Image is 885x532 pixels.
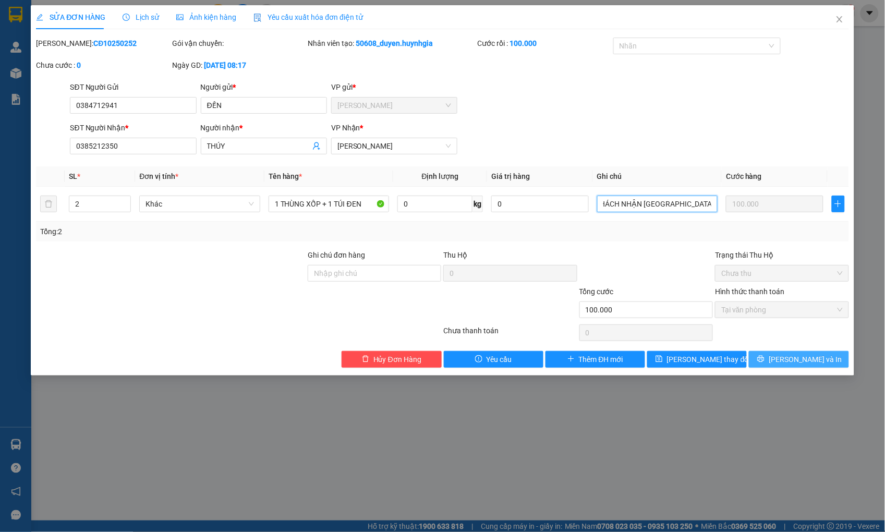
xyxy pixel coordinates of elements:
[308,265,441,282] input: Ghi chú đơn hàng
[647,351,747,368] button: save[PERSON_NAME] thay đổi
[667,354,750,365] span: [PERSON_NAME] thay đổi
[832,200,844,208] span: plus
[204,61,246,69] b: [DATE] 08:17
[337,138,451,154] span: Phạm Ngũ Lão
[308,251,365,259] label: Ghi chú đơn hàng
[36,59,169,71] div: Chưa cước :
[832,196,845,212] button: plus
[443,251,467,259] span: Thu Hộ
[825,5,854,34] button: Close
[269,196,389,212] input: VD: Bàn, Ghế
[36,14,43,21] span: edit
[146,196,253,212] span: Khác
[123,14,130,21] span: clock-circle
[726,196,823,212] input: 0
[342,351,441,368] button: deleteHủy Đơn Hàng
[442,325,578,343] div: Chưa thanh toán
[172,59,306,71] div: Ngày GD:
[93,39,137,47] b: CĐ10250252
[510,39,537,47] b: 100.000
[422,172,459,180] span: Định lượng
[69,172,77,180] span: SL
[769,354,842,365] span: [PERSON_NAME] và In
[77,61,81,69] b: 0
[444,351,543,368] button: exclamation-circleYêu cầu
[593,166,722,187] th: Ghi chú
[835,15,844,23] span: close
[757,355,765,364] span: printer
[312,142,321,150] span: user-add
[40,226,342,237] div: Tổng: 2
[331,81,457,93] div: VP gửi
[356,39,433,47] b: 50608_duyen.huynhgia
[139,172,178,180] span: Đơn vị tính
[123,13,160,21] span: Lịch sử
[70,81,196,93] div: SĐT Người Gửi
[201,122,327,134] div: Người nhận
[656,355,663,364] span: save
[373,354,421,365] span: Hủy Đơn Hàng
[579,354,623,365] span: Thêm ĐH mới
[475,355,482,364] span: exclamation-circle
[472,196,483,212] span: kg
[337,98,451,113] span: Cam Đức
[491,172,530,180] span: Giá trị hàng
[478,38,611,49] div: Cước rồi :
[308,38,475,49] div: Nhân viên tạo:
[726,172,762,180] span: Cước hàng
[70,122,196,134] div: SĐT Người Nhận
[721,302,842,318] span: Tại văn phòng
[36,13,105,21] span: SỬA ĐƠN HÀNG
[579,287,614,296] span: Tổng cước
[176,14,184,21] span: picture
[172,38,306,49] div: Gói vận chuyển:
[176,13,237,21] span: Ảnh kiện hàng
[36,38,169,49] div: [PERSON_NAME]:
[715,249,848,261] div: Trạng thái Thu Hộ
[331,124,360,132] span: VP Nhận
[597,196,718,212] input: Ghi Chú
[253,14,262,22] img: icon
[567,355,575,364] span: plus
[253,13,363,21] span: Yêu cầu xuất hóa đơn điện tử
[715,287,784,296] label: Hình thức thanh toán
[721,265,842,281] span: Chưa thu
[749,351,848,368] button: printer[PERSON_NAME] và In
[201,81,327,93] div: Người gửi
[40,196,57,212] button: delete
[269,172,302,180] span: Tên hàng
[362,355,369,364] span: delete
[545,351,645,368] button: plusThêm ĐH mới
[487,354,512,365] span: Yêu cầu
